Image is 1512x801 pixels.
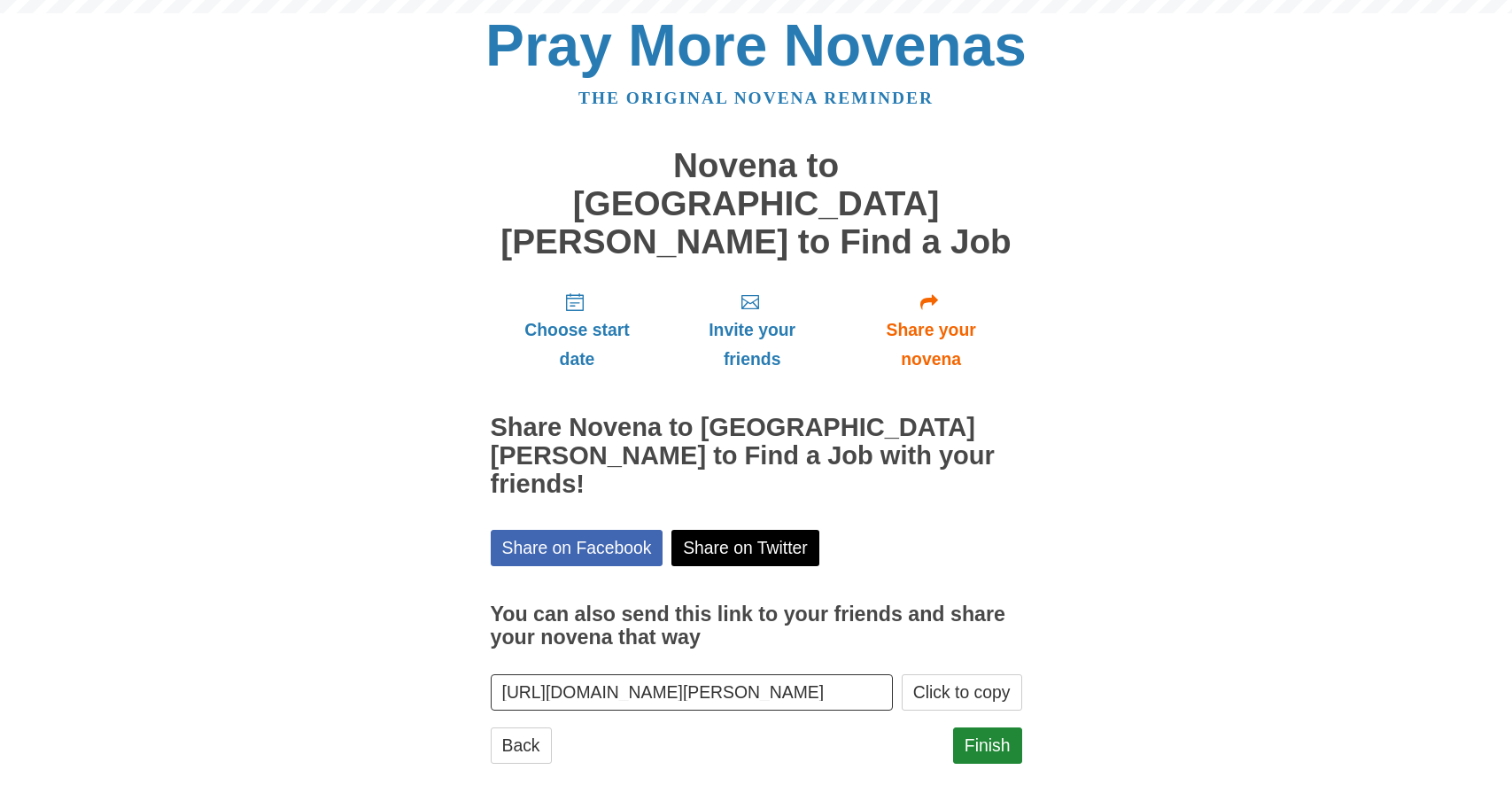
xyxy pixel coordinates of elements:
[953,727,1022,764] a: Finish
[485,12,1027,78] a: Pray More Novenas
[841,278,1022,384] a: Share your novena
[663,278,840,384] a: Invite your friends
[671,530,819,566] a: Share on Twitter
[491,414,1022,499] h2: Share Novena to [GEOGRAPHIC_DATA][PERSON_NAME] to Find a Job with your friends!
[578,89,934,107] a: The original novena reminder
[858,315,1004,374] span: Share your novena
[491,603,1022,649] h3: You can also send this link to your friends and share your novena that way
[491,278,664,384] a: Choose start date
[491,727,552,764] a: Back
[902,674,1022,711] button: Click to copy
[491,147,1022,261] h1: Novena to [GEOGRAPHIC_DATA][PERSON_NAME] to Find a Job
[508,315,647,374] span: Choose start date
[681,315,822,374] span: Invite your friends
[491,530,663,566] a: Share on Facebook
